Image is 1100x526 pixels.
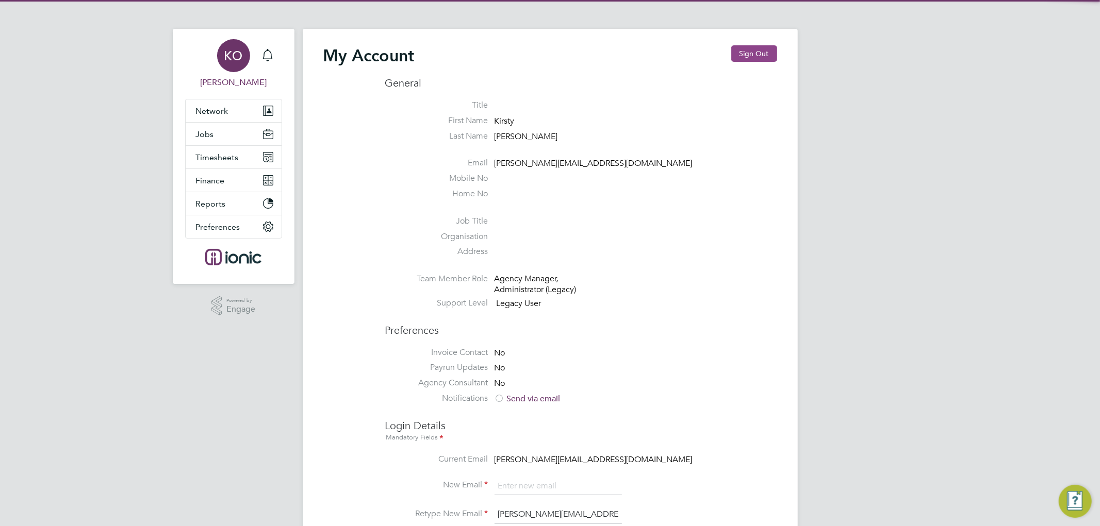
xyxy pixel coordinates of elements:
[226,305,255,314] span: Engage
[196,222,240,232] span: Preferences
[186,123,282,145] button: Jobs
[385,274,488,284] label: Team Member Role
[385,158,488,168] label: Email
[385,432,777,444] div: Mandatory Fields
[186,169,282,192] button: Finance
[196,176,225,185] span: Finance
[186,99,282,122] button: Network
[226,296,255,305] span: Powered by
[495,454,693,465] span: [PERSON_NAME][EMAIL_ADDRESS][DOMAIN_NAME]
[185,39,282,89] a: KO[PERSON_NAME]
[196,129,214,139] span: Jobs
[385,131,488,142] label: Last Name
[1059,485,1092,518] button: Engage Resource Center
[385,173,488,184] label: Mobile No
[385,409,777,444] h3: Login Details
[495,159,693,169] span: [PERSON_NAME][EMAIL_ADDRESS][DOMAIN_NAME]
[495,363,505,374] span: No
[385,115,488,126] label: First Name
[495,477,622,496] input: Enter new email
[385,246,488,257] label: Address
[385,393,488,404] label: Notifications
[185,249,282,265] a: Go to home page
[205,249,261,265] img: ionic-logo-retina.png
[186,146,282,168] button: Timesheets
[385,347,488,358] label: Invoice Contact
[495,348,505,358] span: No
[731,45,777,62] button: Sign Out
[495,505,622,524] input: Enter new email again
[385,508,488,519] label: Retype New Email
[173,29,294,284] nav: Main navigation
[385,298,488,309] label: Support Level
[495,131,558,142] span: [PERSON_NAME]
[196,106,228,116] span: Network
[196,152,239,162] span: Timesheets
[385,189,488,199] label: Home No
[211,296,255,316] a: Powered byEngage
[224,49,243,62] span: KO
[385,231,488,242] label: Organisation
[495,274,593,295] div: Agency Manager, Administrator (Legacy)
[186,192,282,215] button: Reports
[196,199,226,209] span: Reports
[385,378,488,388] label: Agency Consultant
[497,298,541,309] span: Legacy User
[495,378,505,388] span: No
[186,215,282,238] button: Preferences
[385,76,777,90] h3: General
[385,362,488,373] label: Payrun Updates
[185,76,282,89] span: Kirsty Owen
[495,394,561,404] span: Send via email
[323,45,415,66] h2: My Account
[385,216,488,227] label: Job Title
[385,454,488,465] label: Current Email
[385,100,488,111] label: Title
[385,480,488,490] label: New Email
[385,313,777,337] h3: Preferences
[495,116,515,126] span: Kirsty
